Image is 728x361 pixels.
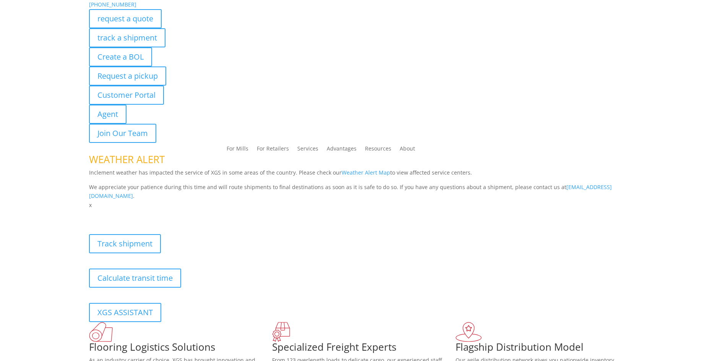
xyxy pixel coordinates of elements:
a: Create a BOL [89,47,152,66]
a: Services [297,146,318,154]
a: For Mills [227,146,248,154]
p: x [89,201,639,210]
img: xgs-icon-flagship-distribution-model-red [456,322,482,342]
h1: Flooring Logistics Solutions [89,342,272,356]
a: track a shipment [89,28,165,47]
p: We appreciate your patience during this time and will route shipments to final destinations as so... [89,183,639,201]
a: Calculate transit time [89,269,181,288]
span: WEATHER ALERT [89,152,165,166]
h1: Flagship Distribution Model [456,342,639,356]
a: Track shipment [89,234,161,253]
a: Advantages [327,146,357,154]
a: Join Our Team [89,124,156,143]
img: xgs-icon-total-supply-chain-intelligence-red [89,322,113,342]
a: Weather Alert Map [342,169,390,176]
a: [PHONE_NUMBER] [89,1,136,8]
a: XGS ASSISTANT [89,303,161,322]
a: Request a pickup [89,66,166,86]
a: About [400,146,415,154]
p: Inclement weather has impacted the service of XGS in some areas of the country. Please check our ... [89,168,639,183]
a: Customer Portal [89,86,164,105]
h1: Specialized Freight Experts [272,342,456,356]
b: Visibility, transparency, and control for your entire supply chain. [89,211,259,218]
a: request a quote [89,9,162,28]
a: For Retailers [257,146,289,154]
a: Resources [365,146,391,154]
a: Agent [89,105,126,124]
img: xgs-icon-focused-on-flooring-red [272,322,290,342]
